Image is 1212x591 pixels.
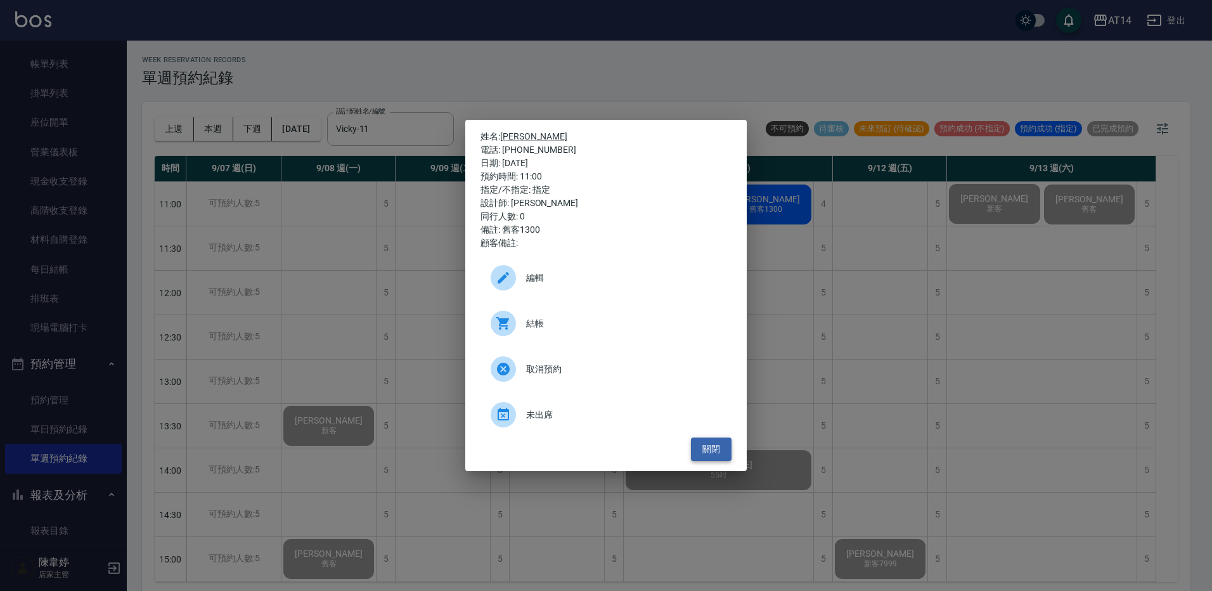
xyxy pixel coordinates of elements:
[480,397,732,432] div: 未出席
[480,237,732,250] div: 顧客備註:
[500,131,567,141] a: [PERSON_NAME]
[480,157,732,170] div: 日期: [DATE]
[480,260,732,295] div: 編輯
[480,306,732,341] div: 結帳
[480,130,732,143] p: 姓名:
[526,408,721,422] span: 未出席
[526,271,721,285] span: 編輯
[526,363,721,376] span: 取消預約
[480,210,732,223] div: 同行人數: 0
[480,143,732,157] div: 電話: [PHONE_NUMBER]
[480,170,732,183] div: 預約時間: 11:00
[480,351,732,387] div: 取消預約
[480,223,732,237] div: 備註: 舊客1300
[480,183,732,197] div: 指定/不指定: 指定
[480,197,732,210] div: 設計師: [PERSON_NAME]
[480,306,732,351] a: 結帳
[480,260,732,306] a: 編輯
[526,317,721,330] span: 結帳
[691,438,732,461] button: 關閉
